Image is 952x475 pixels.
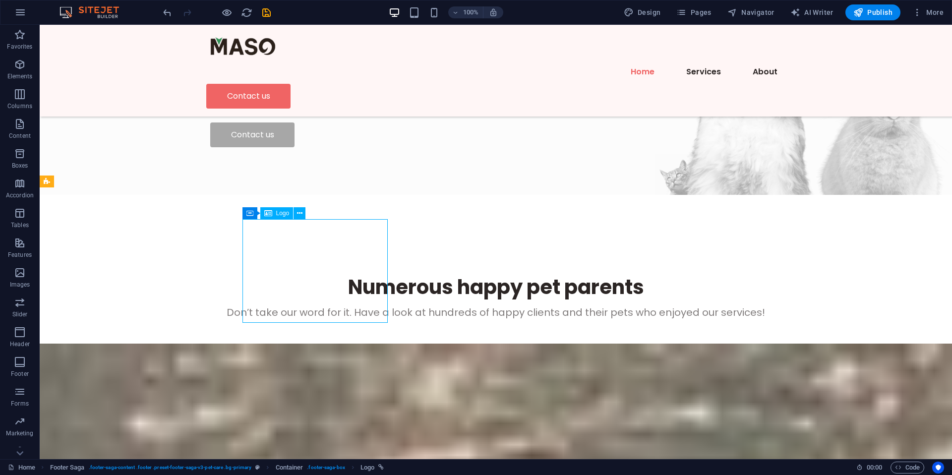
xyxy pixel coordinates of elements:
[255,465,260,470] i: This element is a customizable preset
[624,7,661,17] span: Design
[11,400,29,408] p: Forms
[12,162,28,170] p: Boxes
[11,221,29,229] p: Tables
[723,4,778,20] button: Navigator
[867,462,882,474] span: 00 00
[912,7,944,17] span: More
[6,429,33,437] p: Marketing
[221,6,233,18] button: Click here to leave preview mode and continue editing
[620,4,665,20] div: Design (Ctrl+Alt+Y)
[161,6,173,18] button: undo
[7,102,32,110] p: Columns
[908,4,948,20] button: More
[378,465,384,470] i: This element is linked
[895,462,920,474] span: Code
[463,6,479,18] h6: 100%
[856,462,883,474] h6: Session time
[790,7,833,17] span: AI Writer
[874,464,875,471] span: :
[9,132,31,140] p: Content
[8,251,32,259] p: Features
[6,191,34,199] p: Accordion
[932,462,944,474] button: Usercentrics
[276,462,303,474] span: Click to select. Double-click to edit
[891,462,924,474] button: Code
[845,4,900,20] button: Publish
[786,4,837,20] button: AI Writer
[11,370,29,378] p: Footer
[162,7,173,18] i: Undo: Change animation (Ctrl+Z)
[672,4,715,20] button: Pages
[261,7,272,18] i: Save (Ctrl+S)
[676,7,711,17] span: Pages
[489,8,498,17] i: On resize automatically adjust zoom level to fit chosen device.
[8,462,35,474] a: Click to cancel selection. Double-click to open Pages
[620,4,665,20] button: Design
[50,462,85,474] span: Click to select. Double-click to edit
[853,7,892,17] span: Publish
[10,281,30,289] p: Images
[360,462,374,474] span: Click to select. Double-click to edit
[7,72,33,80] p: Elements
[240,6,252,18] button: reload
[12,310,28,318] p: Slider
[727,7,774,17] span: Navigator
[307,462,345,474] span: . footer-saga-box
[89,462,252,474] span: . footer-saga-content .footer .preset-footer-saga-v3-pet-care .bg-primary
[260,6,272,18] button: save
[448,6,483,18] button: 100%
[10,340,30,348] p: Header
[7,43,32,51] p: Favorites
[276,210,290,216] span: Logo
[57,6,131,18] img: Editor Logo
[241,7,252,18] i: Reload page
[50,462,384,474] nav: breadcrumb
